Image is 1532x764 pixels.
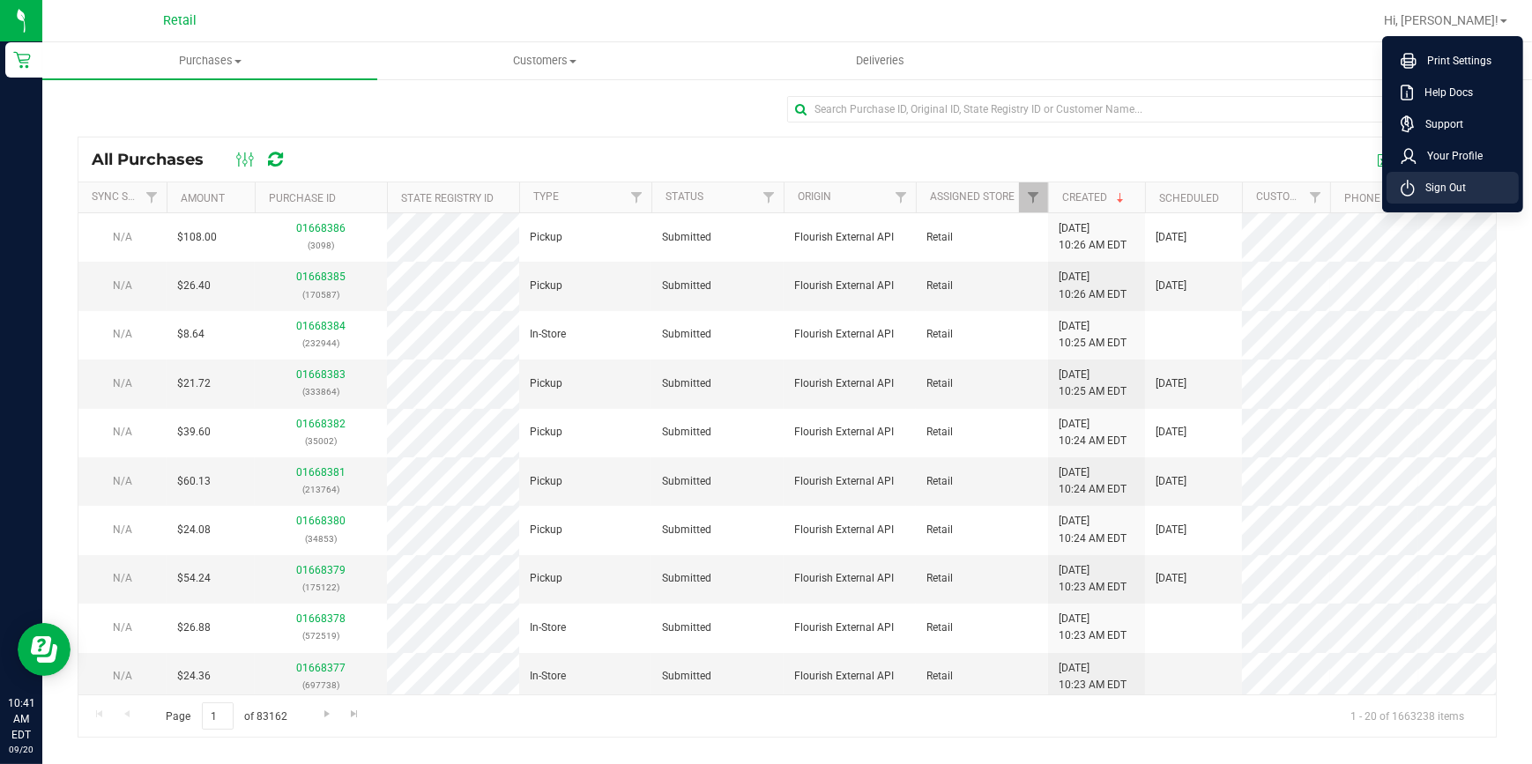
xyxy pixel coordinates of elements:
span: Pickup [530,570,562,587]
p: (175122) [265,579,376,596]
span: N/A [113,572,132,584]
span: Pickup [530,278,562,294]
p: (213764) [265,481,376,498]
span: [DATE] 10:26 AM EDT [1059,269,1127,302]
a: Filter [887,182,916,212]
span: Submitted [662,278,711,294]
span: [DATE] 10:24 AM EDT [1059,513,1127,546]
inline-svg: Retail [13,51,31,69]
span: Flourish External API [794,522,894,538]
p: (35002) [265,433,376,449]
a: 01668382 [296,418,346,430]
span: $39.60 [177,424,211,441]
span: Flourish External API [794,473,894,490]
a: Filter [1301,182,1330,212]
input: 1 [202,702,234,730]
span: Flourish External API [794,375,894,392]
span: N/A [113,279,132,292]
span: Retail [926,424,953,441]
a: Status [666,190,703,203]
a: 01668378 [296,612,346,625]
button: Export to Excel [1365,145,1483,174]
span: [DATE] 10:25 AM EDT [1059,318,1127,352]
span: [DATE] 10:26 AM EDT [1059,220,1127,254]
span: $24.08 [177,522,211,538]
span: N/A [113,475,132,487]
span: Pickup [530,424,562,441]
span: Pickup [530,473,562,490]
span: Retail [926,375,953,392]
span: [DATE] [1156,473,1186,490]
a: Help Docs [1401,84,1512,101]
a: Purchases [42,42,377,79]
a: Support [1401,115,1512,133]
a: Amount [181,192,225,204]
span: Submitted [662,668,711,685]
span: N/A [113,426,132,438]
span: Retail [926,326,953,343]
span: All Purchases [92,150,221,169]
a: Assigned Store [930,190,1015,203]
span: [DATE] [1156,375,1186,392]
p: (572519) [265,627,376,644]
span: Submitted [662,522,711,538]
span: Flourish External API [794,278,894,294]
span: In-Store [530,619,566,636]
a: Origin [798,190,831,203]
span: $60.13 [177,473,211,490]
span: N/A [113,621,132,634]
span: $26.40 [177,278,211,294]
span: [DATE] [1156,278,1186,294]
span: Flourish External API [794,326,894,343]
span: Retail [926,522,953,538]
span: In-Store [530,326,566,343]
span: Print Settings [1417,52,1491,70]
span: [DATE] [1156,229,1186,246]
span: N/A [113,523,132,536]
a: Deliveries [713,42,1048,79]
iframe: Resource center [18,623,71,676]
a: Scheduled [1159,192,1219,204]
span: Submitted [662,375,711,392]
span: $21.72 [177,375,211,392]
span: [DATE] 10:23 AM EDT [1059,562,1127,596]
a: 01668379 [296,564,346,576]
p: (232944) [265,335,376,352]
span: Help Docs [1414,84,1473,101]
span: Deliveries [832,53,928,69]
a: 01668386 [296,222,346,234]
span: Support [1415,115,1463,133]
span: Flourish External API [794,668,894,685]
input: Search Purchase ID, Original ID, State Registry ID or Customer Name... [787,96,1497,122]
a: 01668383 [296,368,346,381]
a: Sync Status [92,190,160,203]
a: 01668380 [296,515,346,527]
span: Retail [926,473,953,490]
span: Pickup [530,229,562,246]
li: Sign Out [1387,172,1519,204]
span: [DATE] 10:25 AM EDT [1059,367,1127,400]
a: Type [533,190,559,203]
p: (170587) [265,286,376,303]
a: Purchase ID [269,192,336,204]
span: Submitted [662,326,711,343]
span: [DATE] 10:24 AM EDT [1059,416,1127,449]
span: $108.00 [177,229,217,246]
span: Your Profile [1417,147,1483,165]
a: Customers [377,42,712,79]
a: 01668384 [296,320,346,332]
p: (34853) [265,530,376,547]
span: Submitted [662,473,711,490]
span: Retail [926,229,953,246]
span: 1 - 20 of 1663238 items [1336,702,1478,729]
p: 09/20 [8,743,34,756]
span: Submitted [662,619,711,636]
p: (333864) [265,383,376,400]
a: Customer [1256,190,1311,203]
span: Submitted [662,570,711,587]
a: Filter [1019,182,1048,212]
a: Created [1062,191,1127,204]
span: Pickup [530,522,562,538]
span: Pickup [530,375,562,392]
a: State Registry ID [401,192,494,204]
